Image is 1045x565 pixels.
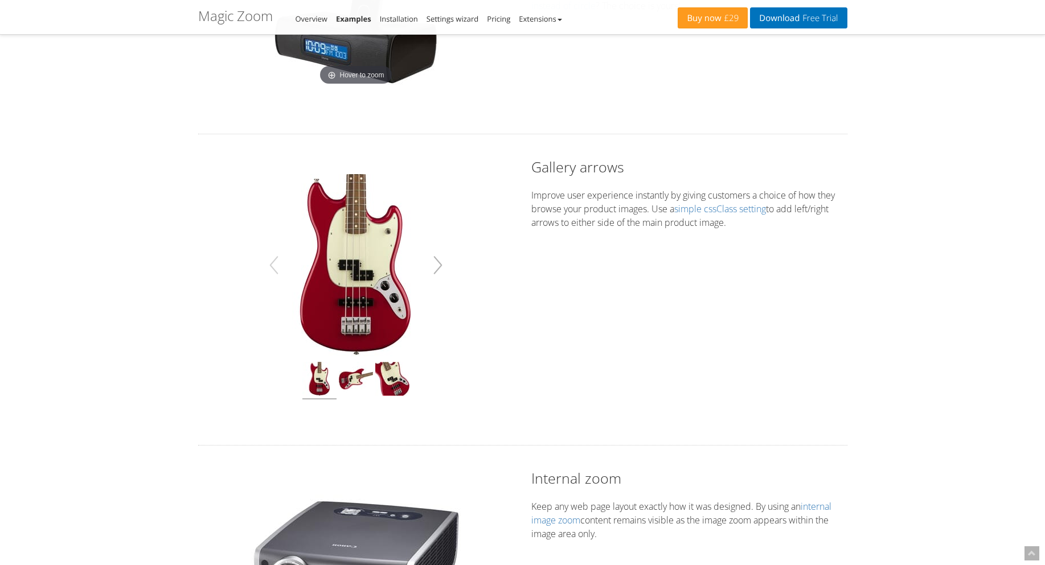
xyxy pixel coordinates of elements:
h1: Magic Zoom [198,9,273,23]
h2: Gallery arrows [531,157,847,177]
span: £29 [722,14,739,23]
button: Previous [265,249,283,281]
button: Next [429,249,447,281]
img: fender-03.jpg [375,362,409,399]
img: fender-02.jpg [339,362,373,399]
a: Buy now£29 [678,7,748,28]
a: DownloadFree Trial [750,7,847,28]
a: Installation [380,14,418,24]
a: Extensions [519,14,562,24]
h2: Internal zoom [531,468,847,488]
img: fender-01.jpg [265,174,447,356]
a: Overview [296,14,327,24]
a: Settings wizard [427,14,479,24]
p: Improve user experience instantly by giving customers a choice of how they browse your product im... [531,188,847,229]
span: Free Trial [800,14,838,23]
a: Examples [336,14,371,24]
p: Keep any web page layout exactly how it was designed. By using an content remains visible as the ... [531,500,847,541]
img: fender-01.jpg [302,362,337,399]
a: internal image zoom [531,500,831,526]
a: simple cssClass setting [674,203,766,215]
a: Pricing [487,14,510,24]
